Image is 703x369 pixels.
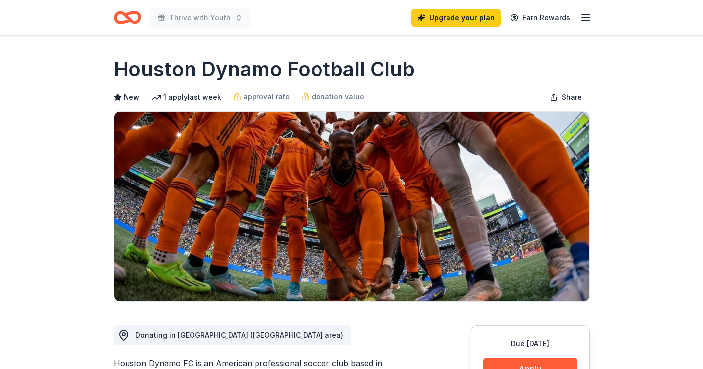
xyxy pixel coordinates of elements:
h1: Houston Dynamo Football Club [114,56,415,83]
span: Donating in [GEOGRAPHIC_DATA] ([GEOGRAPHIC_DATA] area) [135,331,343,339]
img: Image for Houston Dynamo Football Club [114,112,589,301]
a: Home [114,6,141,29]
a: Earn Rewards [505,9,576,27]
span: approval rate [243,91,290,103]
a: approval rate [233,91,290,103]
div: Due [DATE] [483,338,577,350]
span: Share [562,91,582,103]
span: donation value [312,91,364,103]
a: donation value [302,91,364,103]
button: Thrive with Youth [149,8,251,28]
div: 1 apply last week [151,91,221,103]
span: Thrive with Youth [169,12,231,24]
button: Share [542,87,590,107]
a: Upgrade your plan [411,9,501,27]
span: New [124,91,139,103]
